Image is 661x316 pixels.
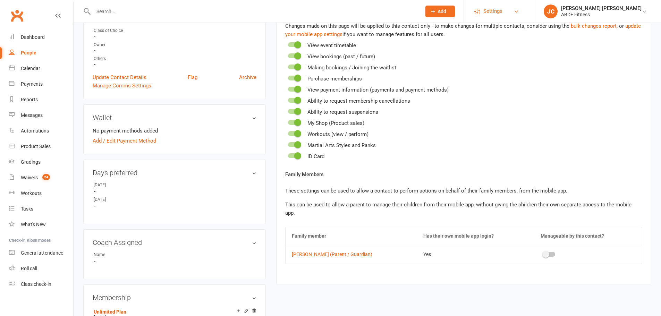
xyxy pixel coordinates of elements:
[94,309,126,315] a: Unlimited Plan
[9,217,73,232] a: What's New
[9,92,73,108] a: Reports
[8,7,26,24] a: Clubworx
[9,170,73,186] a: Waivers 24
[292,252,411,257] a: [PERSON_NAME] (Parent / Guardian)
[42,174,50,180] span: 24
[425,6,455,17] button: Add
[93,239,256,246] h3: Coach Assigned
[307,65,396,71] span: Making bookings / Joining the waitlist
[93,73,146,82] a: Update Contact Details
[285,187,642,195] p: These settings can be used to allow a contact to perform actions on behalf of their family member...
[307,98,410,104] span: Ability to request membership cancellations
[307,153,324,160] span: ID Card
[9,154,73,170] a: Gradings
[9,261,73,276] a: Roll call
[307,53,375,60] span: View bookings (past / future)
[21,144,51,149] div: Product Sales
[285,170,324,179] label: Family Members
[9,139,73,154] a: Product Sales
[571,23,625,29] span: , or
[544,5,558,18] div: JC
[91,7,416,16] input: Search...
[571,23,617,29] a: bulk changes report
[94,61,256,68] strong: -
[307,120,364,126] span: My Shop (Product sales)
[561,11,642,18] div: ABDE Fitness
[188,73,197,82] a: Flag
[94,48,256,54] strong: -
[21,81,43,87] div: Payments
[21,222,46,227] div: What's New
[9,108,73,123] a: Messages
[307,42,356,49] span: View event timetable
[285,22,642,39] div: Changes made on this page will be applied to this contact only - to make changes for multiple con...
[307,131,368,137] span: Workouts (view / perform)
[93,114,256,121] h3: Wallet
[561,5,642,11] div: [PERSON_NAME] [PERSON_NAME]
[438,9,446,14] span: Add
[94,34,256,40] strong: -
[9,186,73,201] a: Workouts
[93,127,256,135] li: No payment methods added
[93,137,156,145] a: Add / Edit Payment Method
[21,128,49,134] div: Automations
[9,29,73,45] a: Dashboard
[21,34,45,40] div: Dashboard
[21,250,63,256] div: General attendance
[93,82,151,90] a: Manage Comms Settings
[21,159,41,165] div: Gradings
[93,169,256,177] h3: Days preferred
[9,76,73,92] a: Payments
[417,227,534,245] th: Has their own mobile app login?
[21,50,36,55] div: People
[9,45,73,61] a: People
[307,109,378,115] span: Ability to request suspensions
[94,203,256,209] strong: -
[21,206,33,212] div: Tasks
[94,55,256,62] div: Others
[21,266,37,271] div: Roll call
[94,188,256,195] strong: -
[534,227,642,245] th: Manageable by this contact?
[307,87,449,93] span: View payment information (payments and payment methods)
[94,182,151,188] div: [DATE]
[9,276,73,292] a: Class kiosk mode
[307,76,362,82] span: Purchase memberships
[9,245,73,261] a: General attendance kiosk mode
[21,190,42,196] div: Workouts
[9,61,73,76] a: Calendar
[286,227,417,245] th: Family member
[21,281,51,287] div: Class check-in
[307,142,376,148] span: Martial Arts Styles and Ranks
[94,251,151,258] div: Name
[285,200,642,217] p: This can be used to allow a parent to manage their children from their mobile app, without giving...
[9,201,73,217] a: Tasks
[94,42,256,48] div: Owner
[21,97,38,102] div: Reports
[417,245,534,263] td: Yes
[94,258,256,264] strong: -
[9,123,73,139] a: Automations
[239,73,256,82] a: Archive
[94,27,256,34] div: Class of Choice
[483,3,502,19] span: Settings
[94,196,151,203] div: [DATE]
[21,175,38,180] div: Waivers
[93,294,256,301] h3: Membership
[21,112,43,118] div: Messages
[21,66,40,71] div: Calendar
[285,23,641,37] a: update your mobile app settings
